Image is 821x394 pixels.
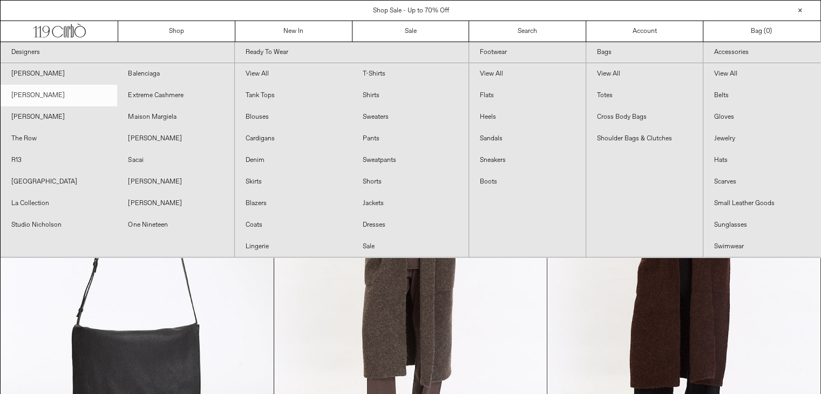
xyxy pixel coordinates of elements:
a: Denim [235,150,351,171]
a: Scarves [703,171,820,193]
a: View All [235,63,351,85]
a: Tank Tops [235,85,351,106]
a: View All [586,63,703,85]
a: Sunglasses [703,214,820,236]
a: Shoulder Bags & Clutches [586,128,703,150]
a: Belts [703,85,820,106]
a: [PERSON_NAME] [1,106,117,128]
a: Shirts [351,85,468,106]
a: Cardigans [235,128,351,150]
a: Hats [703,150,820,171]
a: Blouses [235,106,351,128]
a: Sneakers [469,150,586,171]
a: Cross Body Bags [586,106,703,128]
a: Bag () [703,21,820,42]
a: Maison Margiela [117,106,234,128]
a: The Row [1,128,117,150]
a: One Nineteen [117,214,234,236]
a: Bags [586,42,703,63]
a: Jackets [351,193,468,214]
a: New In [235,21,352,42]
a: Heels [469,106,586,128]
a: Swimwear [703,236,820,257]
a: [PERSON_NAME] [117,193,234,214]
span: ) [766,26,772,36]
a: Small Leather Goods [703,193,820,214]
a: Skirts [235,171,351,193]
a: Sale [352,21,470,42]
a: [PERSON_NAME] [117,171,234,193]
a: Studio Nicholson [1,214,117,236]
a: Shop [118,21,235,42]
a: Pants [351,128,468,150]
a: T-Shirts [351,63,468,85]
a: Gloves [703,106,820,128]
a: Blazers [235,193,351,214]
a: R13 [1,150,117,171]
a: [PERSON_NAME] [1,63,117,85]
a: [GEOGRAPHIC_DATA] [1,171,117,193]
a: Sacai [117,150,234,171]
a: View All [469,63,586,85]
a: Sweatpants [351,150,468,171]
a: Sweaters [351,106,468,128]
a: Accessories [703,42,820,63]
a: Footwear [469,42,586,63]
a: Sale [351,236,468,257]
a: Dresses [351,214,468,236]
a: Shorts [351,171,468,193]
a: La Collection [1,193,117,214]
a: [PERSON_NAME] [1,85,117,106]
a: Boots [469,171,586,193]
a: Balenciaga [117,63,234,85]
a: Flats [469,85,586,106]
a: Account [586,21,703,42]
a: Search [469,21,586,42]
a: Shop Sale - Up to 70% Off [373,6,449,15]
a: Lingerie [235,236,351,257]
a: [PERSON_NAME] [117,128,234,150]
a: Extreme Cashmere [117,85,234,106]
a: Jewelry [703,128,820,150]
a: Designers [1,42,234,63]
a: Sandals [469,128,586,150]
a: View All [703,63,820,85]
a: Totes [586,85,703,106]
a: Ready To Wear [235,42,469,63]
a: Coats [235,214,351,236]
span: 0 [766,27,770,36]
